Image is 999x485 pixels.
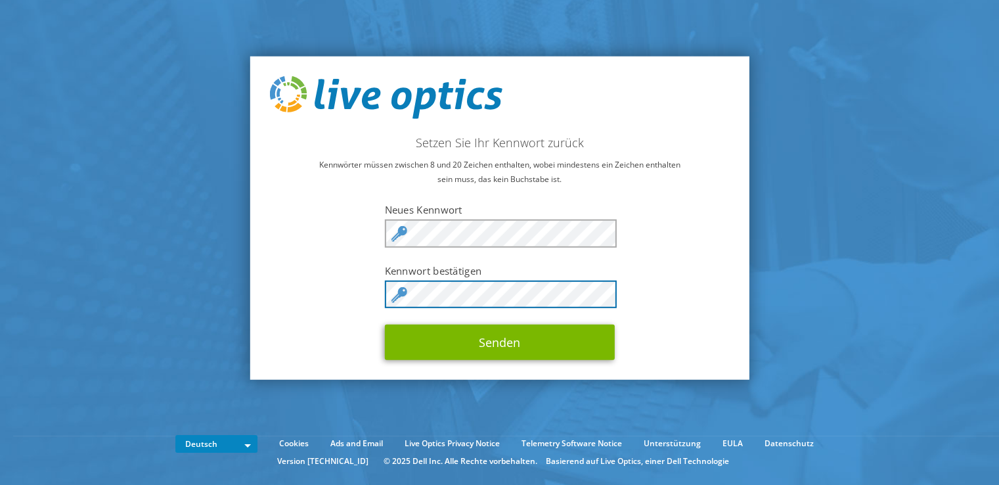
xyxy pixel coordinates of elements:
[395,436,510,451] a: Live Optics Privacy Notice
[512,436,632,451] a: Telemetry Software Notice
[385,264,615,277] label: Kennwort bestätigen
[634,436,711,451] a: Unterstützung
[385,325,615,360] button: Senden
[385,203,615,216] label: Neues Kennwort
[269,158,730,187] p: Kennwörter müssen zwischen 8 und 20 Zeichen enthalten, wobei mindestens ein Zeichen enthalten sei...
[271,454,375,469] li: Version [TECHNICAL_ID]
[377,454,544,469] li: © 2025 Dell Inc. Alle Rechte vorbehalten.
[713,436,753,451] a: EULA
[269,436,319,451] a: Cookies
[269,76,502,119] img: live_optics_svg.svg
[755,436,824,451] a: Datenschutz
[269,135,730,150] h2: Setzen Sie Ihr Kennwort zurück
[546,454,729,469] li: Basierend auf Live Optics, einer Dell Technologie
[321,436,393,451] a: Ads and Email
